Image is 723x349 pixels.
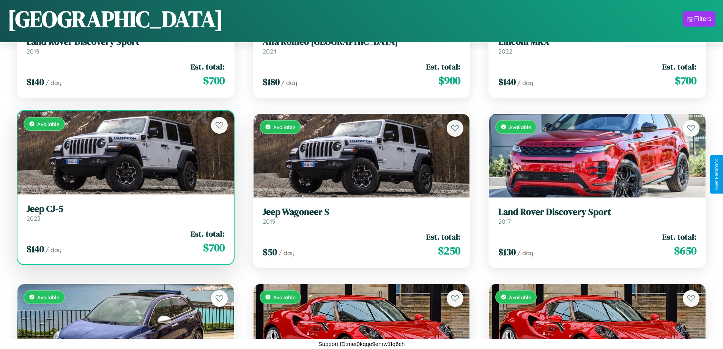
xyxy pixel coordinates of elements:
span: 2019 [263,218,276,225]
span: Est. total: [426,231,460,242]
span: Available [273,124,296,130]
a: Land Rover Discovery Sport2017 [498,207,696,225]
h3: Jeep Wagoneer S [263,207,461,218]
span: $ 140 [27,243,44,255]
span: Est. total: [426,61,460,72]
span: Est. total: [191,61,225,72]
span: 2017 [498,218,511,225]
span: Available [37,294,60,300]
span: Available [273,294,296,300]
p: Support ID: met0kqqe9enrw1fq6ch [318,339,405,349]
span: 2022 [498,47,512,55]
span: / day [517,79,533,87]
span: 2023 [27,215,40,222]
span: Est. total: [191,228,225,239]
a: Jeep Wagoneer S2019 [263,207,461,225]
h3: Land Rover Discovery Sport [27,36,225,47]
span: 2019 [27,47,39,55]
span: Est. total: [662,231,696,242]
span: $ 700 [203,73,225,88]
span: Available [509,294,531,300]
span: $ 180 [263,76,280,88]
span: $ 250 [438,243,460,258]
h3: Land Rover Discovery Sport [498,207,696,218]
span: $ 700 [203,240,225,255]
h1: [GEOGRAPHIC_DATA] [8,3,223,35]
h3: Lincoln MKX [498,36,696,47]
span: $ 130 [498,246,516,258]
a: Jeep CJ-52023 [27,204,225,222]
h3: Jeep CJ-5 [27,204,225,215]
div: Filters [694,15,712,23]
a: Lincoln MKX2022 [498,36,696,55]
div: Give Feedback [714,159,719,190]
span: $ 50 [263,246,277,258]
span: Available [509,124,531,130]
span: / day [46,246,61,254]
span: $ 140 [498,76,516,88]
span: Est. total: [662,61,696,72]
h3: Alfa Romeo [GEOGRAPHIC_DATA] [263,36,461,47]
span: / day [281,79,297,87]
span: / day [46,79,61,87]
span: / day [279,249,295,257]
a: Land Rover Discovery Sport2019 [27,36,225,55]
span: $ 650 [674,243,696,258]
span: / day [517,249,533,257]
span: $ 700 [675,73,696,88]
span: $ 140 [27,76,44,88]
span: 2024 [263,47,277,55]
span: $ 900 [438,73,460,88]
a: Alfa Romeo [GEOGRAPHIC_DATA]2024 [263,36,461,55]
button: Filters [683,11,715,27]
span: Available [37,121,60,127]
